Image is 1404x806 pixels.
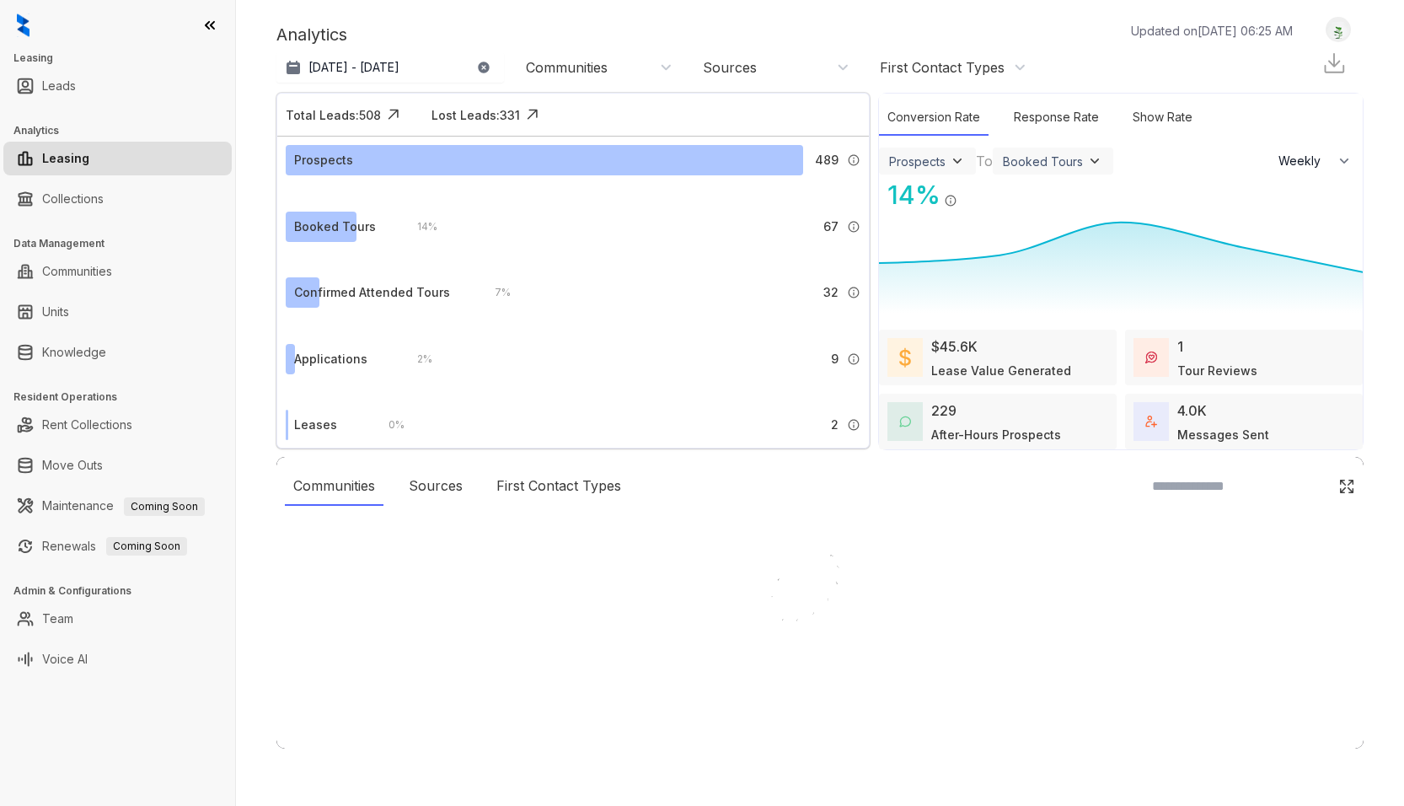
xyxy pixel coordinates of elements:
[294,350,367,368] div: Applications
[400,350,432,368] div: 2 %
[1326,21,1350,39] img: UserAvatar
[831,350,839,368] span: 9
[286,106,381,124] div: Total Leads: 508
[400,467,471,506] div: Sources
[42,69,76,103] a: Leads
[381,102,406,127] img: Click Icon
[1177,426,1269,443] div: Messages Sent
[815,151,839,169] span: 489
[1177,362,1257,379] div: Tour Reviews
[520,102,545,127] img: Click Icon
[1124,99,1201,136] div: Show Rate
[1145,352,1157,363] img: TourReviews
[847,418,860,432] img: Info
[478,283,511,302] div: 7 %
[949,153,966,169] img: ViewFilterArrow
[276,22,347,47] p: Analytics
[13,390,235,405] h3: Resident Operations
[400,218,437,236] div: 14 %
[899,347,911,368] img: LeaseValue
[1005,99,1107,136] div: Response Rate
[42,295,69,329] a: Units
[294,283,450,302] div: Confirmed Attended Tours
[1145,416,1157,427] img: TotalFum
[42,449,103,482] a: Move Outs
[42,529,187,563] a: RenewalsComing Soon
[13,583,235,599] h3: Admin & Configurations
[3,182,232,216] li: Collections
[13,123,235,138] h3: Analytics
[1177,336,1183,357] div: 1
[1338,478,1355,495] img: Click Icon
[526,58,608,77] div: Communities
[431,106,520,124] div: Lost Leads: 331
[3,142,232,175] li: Leasing
[3,336,232,369] li: Knowledge
[13,236,235,251] h3: Data Management
[17,13,29,37] img: logo
[1278,153,1330,169] span: Weekly
[957,179,983,204] img: Click Icon
[976,151,993,171] div: To
[847,153,860,167] img: Info
[42,642,88,676] a: Voice AI
[823,218,839,236] span: 67
[736,516,904,685] img: Loader
[106,537,187,556] span: Coming Soon
[124,497,205,516] span: Coming Soon
[42,336,106,369] a: Knowledge
[276,52,504,83] button: [DATE] - [DATE]
[1177,400,1207,421] div: 4.0K
[42,142,89,175] a: Leasing
[13,51,235,66] h3: Leasing
[3,602,232,636] li: Team
[880,58,1005,77] div: First Contact Types
[294,218,376,236] div: Booked Tours
[1268,146,1363,176] button: Weekly
[42,182,104,216] a: Collections
[889,154,946,169] div: Prospects
[1321,51,1347,76] img: Download
[294,151,353,169] div: Prospects
[823,283,839,302] span: 32
[488,467,630,506] div: First Contact Types
[879,99,989,136] div: Conversion Rate
[308,59,399,76] p: [DATE] - [DATE]
[847,220,860,234] img: Info
[944,194,957,207] img: Info
[931,362,1071,379] div: Lease Value Generated
[703,58,757,77] div: Sources
[3,529,232,563] li: Renewals
[3,449,232,482] li: Move Outs
[931,336,978,357] div: $45.6K
[3,489,232,523] li: Maintenance
[3,295,232,329] li: Units
[847,286,860,299] img: Info
[42,255,112,288] a: Communities
[1303,479,1317,493] img: SearchIcon
[931,426,1061,443] div: After-Hours Prospects
[831,416,839,434] span: 2
[3,408,232,442] li: Rent Collections
[3,642,232,676] li: Voice AI
[42,602,73,636] a: Team
[1131,22,1293,40] p: Updated on [DATE] 06:25 AM
[790,685,850,701] div: Loading...
[931,400,957,421] div: 229
[879,176,940,214] div: 14 %
[42,408,132,442] a: Rent Collections
[847,352,860,366] img: Info
[294,416,337,434] div: Leases
[3,255,232,288] li: Communities
[899,416,911,428] img: AfterHoursConversations
[1086,153,1103,169] img: ViewFilterArrow
[1003,154,1083,169] div: Booked Tours
[372,416,405,434] div: 0 %
[3,69,232,103] li: Leads
[285,467,383,506] div: Communities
